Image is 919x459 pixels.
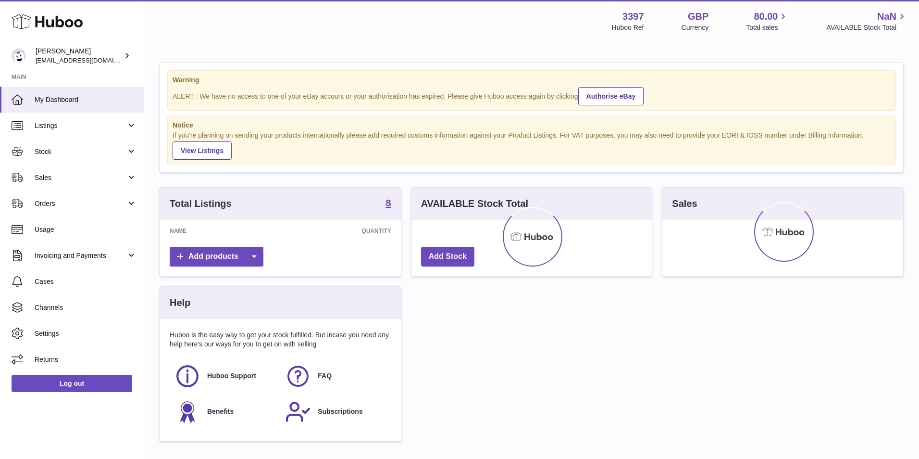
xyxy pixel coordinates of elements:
p: Huboo is the easy way to get your stock fulfilled. But incase you need any help here's our ways f... [170,331,391,349]
th: Name [160,220,262,242]
span: Listings [35,121,126,130]
a: NaN AVAILABLE Stock Total [826,10,907,32]
a: Authorise eBay [578,87,644,105]
span: FAQ [318,371,332,381]
span: My Dashboard [35,95,137,104]
a: Huboo Support [174,363,275,389]
a: Add products [170,247,263,267]
span: Channels [35,303,137,312]
div: Huboo Ref [612,23,644,32]
strong: 3397 [622,10,644,23]
span: Orders [35,199,126,208]
a: Add Stock [421,247,474,267]
a: Subscriptions [285,399,386,425]
strong: Notice [173,121,891,130]
a: 8 [386,198,391,210]
strong: 8 [386,198,391,208]
h3: Help [170,296,190,309]
strong: Warning [173,76,891,85]
span: Benefits [207,407,234,416]
h3: Sales [672,197,697,210]
div: ALERT : We have no access to one of your eBay account or your authorisation has expired. Please g... [173,86,891,105]
th: Quantity [262,220,400,242]
span: Sales [35,173,126,182]
a: FAQ [285,363,386,389]
span: AVAILABLE Stock Total [826,23,907,32]
a: 80.00 Total sales [746,10,789,32]
a: Log out [12,375,132,392]
span: Cases [35,277,137,286]
span: Returns [35,355,137,364]
div: If you're planning on sending your products internationally please add required customs informati... [173,131,891,160]
span: NaN [877,10,896,23]
span: Subscriptions [318,407,362,416]
h3: Total Listings [170,197,232,210]
a: View Listings [173,141,232,160]
h3: AVAILABLE Stock Total [421,197,528,210]
span: Invoicing and Payments [35,251,126,260]
span: Huboo Support [207,371,256,381]
strong: GBP [688,10,708,23]
span: Usage [35,225,137,234]
span: 80.00 [754,10,778,23]
a: Benefits [174,399,275,425]
div: [PERSON_NAME] [36,47,122,65]
span: Stock [35,147,126,156]
div: Currency [682,23,709,32]
span: Total sales [746,23,789,32]
span: Settings [35,329,137,338]
img: sales@canchema.com [12,49,26,63]
span: [EMAIL_ADDRESS][DOMAIN_NAME] [36,56,141,64]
